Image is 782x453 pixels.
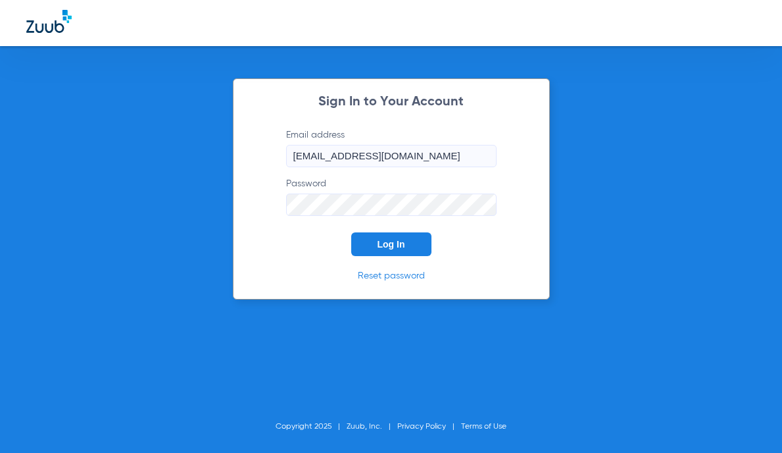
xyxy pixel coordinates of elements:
[276,420,347,433] li: Copyright 2025
[26,10,72,33] img: Zuub Logo
[397,423,446,431] a: Privacy Policy
[351,232,431,256] button: Log In
[266,95,516,109] h2: Sign In to Your Account
[358,271,425,280] a: Reset password
[286,194,497,216] input: Password
[378,239,405,250] span: Log In
[716,390,782,453] iframe: Chat Widget
[347,420,397,433] li: Zuub, Inc.
[286,128,497,167] label: Email address
[286,177,497,216] label: Password
[286,145,497,167] input: Email address
[461,423,506,431] a: Terms of Use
